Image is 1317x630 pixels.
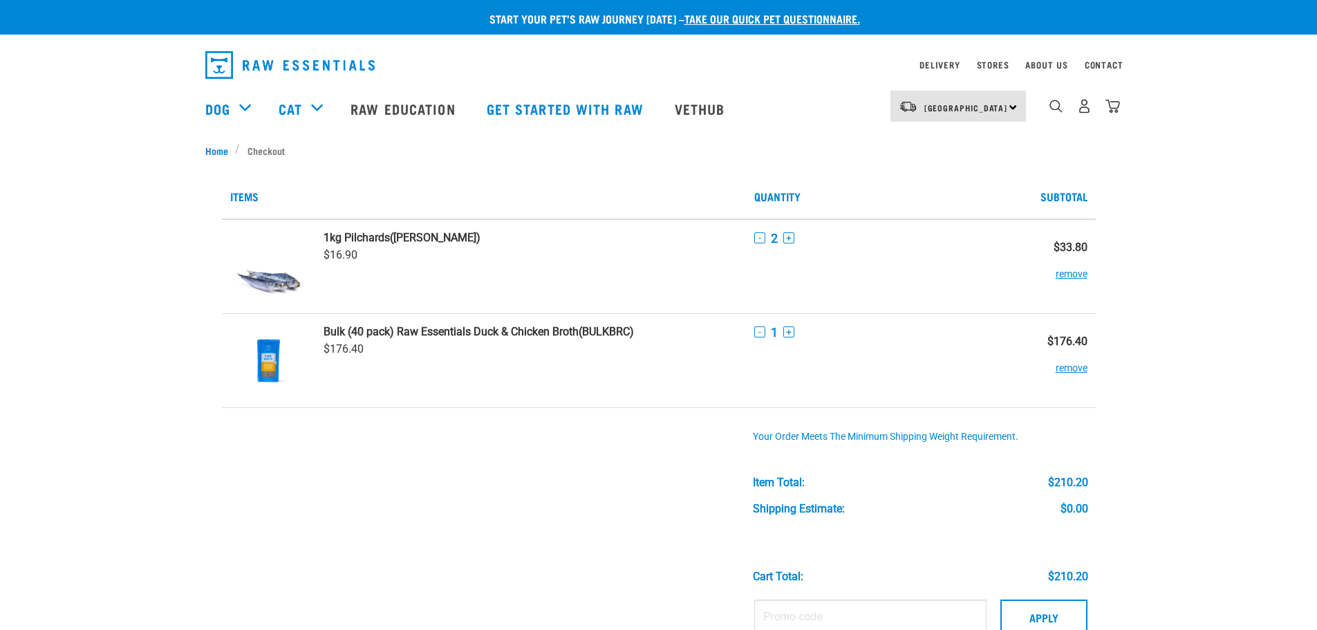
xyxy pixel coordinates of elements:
[1085,62,1123,67] a: Contact
[1008,313,1095,407] td: $176.40
[746,174,1008,219] th: Quantity
[324,342,364,355] span: $176.40
[754,232,765,243] button: -
[1056,348,1087,375] button: remove
[233,325,304,396] img: Raw Essentials Duck & Chicken Broth
[1049,100,1063,113] img: home-icon-1@2x.png
[899,100,917,113] img: van-moving.png
[324,231,390,244] strong: 1kg Pilchards
[233,231,304,302] img: Pilchards
[753,571,803,583] div: Cart total:
[924,105,1008,110] span: [GEOGRAPHIC_DATA]
[324,325,738,338] a: Bulk (40 pack) Raw Essentials Duck & Chicken Broth(BULKBRC)
[753,476,805,489] div: Item Total:
[1056,254,1087,281] button: remove
[783,326,794,337] button: +
[1025,62,1067,67] a: About Us
[324,231,738,244] a: 1kg Pilchards([PERSON_NAME])
[222,174,746,219] th: Items
[1105,99,1120,113] img: home-icon@2x.png
[1008,219,1095,314] td: $33.80
[753,503,845,515] div: Shipping Estimate:
[1008,174,1095,219] th: Subtotal
[1061,503,1088,515] div: $0.00
[205,143,1112,158] nav: breadcrumbs
[783,232,794,243] button: +
[324,325,579,338] strong: Bulk (40 pack) Raw Essentials Duck & Chicken Broth
[324,248,357,261] span: $16.90
[977,62,1009,67] a: Stores
[205,51,375,79] img: Raw Essentials Logo
[771,325,778,340] span: 1
[919,62,960,67] a: Delivery
[684,15,860,21] a: take our quick pet questionnaire.
[205,98,230,119] a: Dog
[279,98,302,119] a: Cat
[754,326,765,337] button: -
[1077,99,1092,113] img: user.png
[661,81,742,136] a: Vethub
[1048,476,1088,489] div: $210.20
[753,432,1088,443] div: Your order meets the minimum shipping weight requirement.
[1048,571,1088,583] div: $210.20
[205,143,236,158] a: Home
[337,81,472,136] a: Raw Education
[194,46,1123,84] nav: dropdown navigation
[473,81,661,136] a: Get started with Raw
[771,231,778,245] span: 2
